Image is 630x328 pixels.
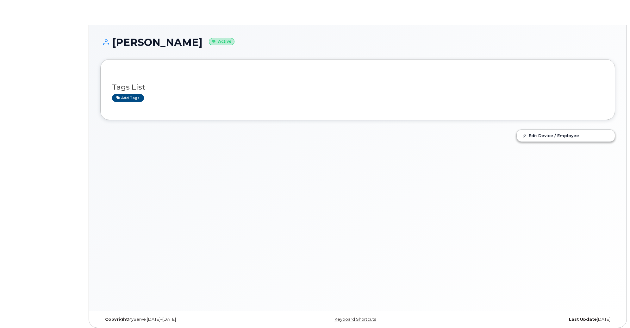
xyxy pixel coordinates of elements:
div: [DATE] [444,317,615,322]
a: Edit Device / Employee [517,130,615,141]
strong: Last Update [569,317,597,322]
small: Active [209,38,234,45]
h1: [PERSON_NAME] [100,37,615,48]
a: Add tags [112,94,144,102]
h3: Tags List [112,83,603,91]
strong: Copyright [105,317,128,322]
div: MyServe [DATE]–[DATE] [100,317,272,322]
a: Keyboard Shortcuts [334,317,376,322]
